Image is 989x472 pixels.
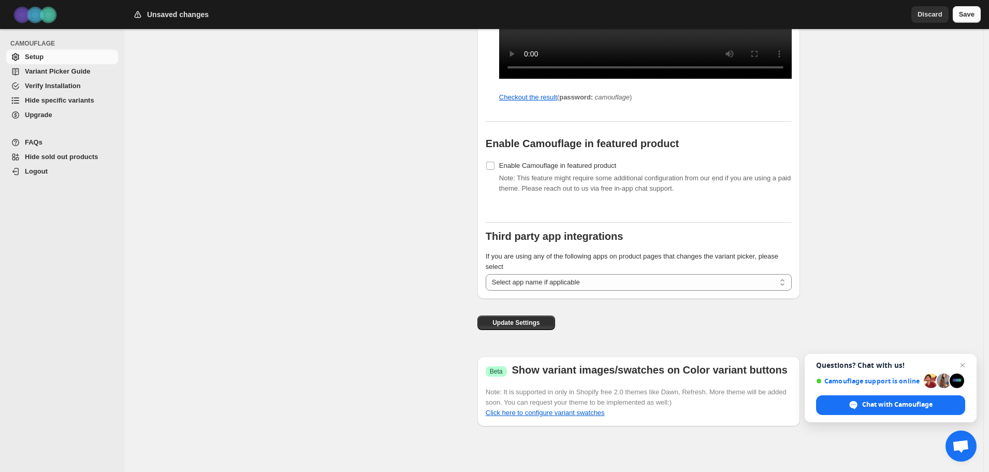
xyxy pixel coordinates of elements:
[499,93,557,101] a: Checkout the result
[492,319,540,327] span: Update Settings
[595,93,630,101] i: camouflage
[6,164,118,179] a: Logout
[918,9,942,20] span: Discard
[25,111,52,119] span: Upgrade
[911,6,949,23] button: Discard
[25,53,43,61] span: Setup
[6,108,118,122] a: Upgrade
[6,93,118,108] a: Hide specific variants
[816,395,965,415] span: Chat with Camouflage
[25,167,48,175] span: Logout
[559,93,593,101] strong: password:
[486,252,778,270] span: If you are using any of the following apps on product pages that changes the variant picker, plea...
[959,9,975,20] span: Save
[499,162,616,169] span: Enable Camouflage in featured product
[477,316,555,330] button: Update Settings
[816,361,965,369] span: Questions? Chat with us!
[512,364,788,376] b: Show variant images/swatches on Color variant buttons
[6,50,118,64] a: Setup
[486,409,605,417] a: Click here to configure variant swatches
[25,153,98,161] span: Hide sold out products
[499,174,791,192] span: Note: This feature might require some additional configuration from our end if you are using a pa...
[6,150,118,164] a: Hide sold out products
[953,6,981,23] button: Save
[816,377,920,385] span: Camouflage support is online
[147,9,209,20] h2: Unsaved changes
[862,400,933,409] span: Chat with Camouflage
[946,431,977,462] a: Open chat
[486,388,787,406] span: Note: It is supported in only in Shopify free 2.0 themes like Dawn, Refresh. More theme will be a...
[25,138,42,146] span: FAQs
[6,135,118,150] a: FAQs
[486,231,623,242] b: Third party app integrations
[25,96,94,104] span: Hide specific variants
[486,138,679,149] b: Enable Camouflage in featured product
[490,367,503,376] span: Beta
[499,92,792,103] p: ( )
[10,39,119,48] span: CAMOUFLAGE
[25,82,81,90] span: Verify Installation
[25,67,90,75] span: Variant Picker Guide
[6,64,118,79] a: Variant Picker Guide
[6,79,118,93] a: Verify Installation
